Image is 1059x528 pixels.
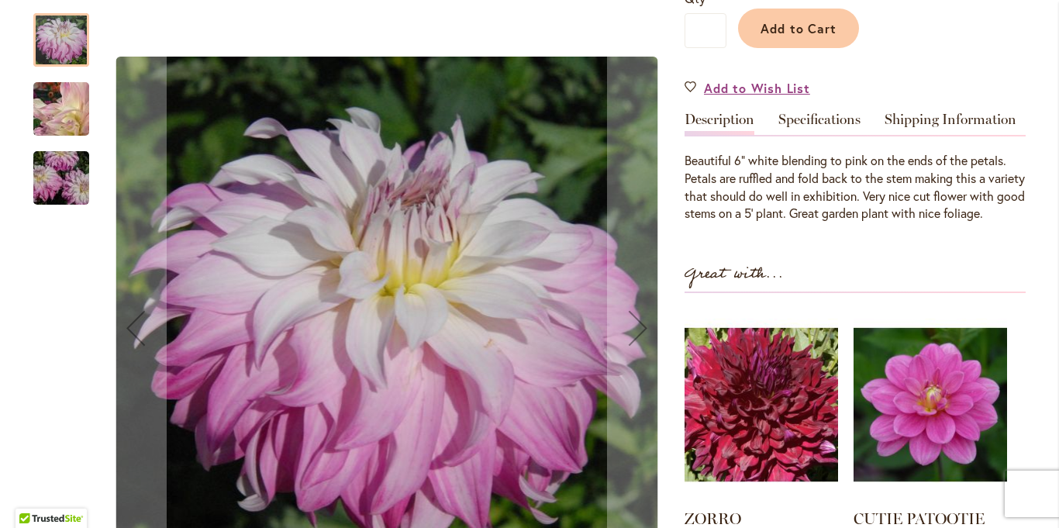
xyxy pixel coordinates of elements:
div: Detailed Product Info [685,112,1026,223]
img: CUTIE PATOOTIE [854,309,1007,501]
img: Pink Petticoat [5,63,117,154]
a: Specifications [778,112,861,135]
strong: Great with... [685,261,784,287]
img: ZORRO [685,309,838,501]
button: Add to Cart [738,9,859,48]
a: CUTIE PATOOTIE [854,509,985,528]
a: Shipping Information [885,112,1016,135]
iframe: Launch Accessibility Center [12,473,55,516]
span: Add to Wish List [704,79,810,97]
span: Add to Cart [761,20,837,36]
div: Beautiful 6" white blending to pink on the ends of the petals. Petals are ruffled and fold back t... [685,152,1026,223]
a: Add to Wish List [685,79,810,97]
div: Pink Petticoat [33,136,89,205]
a: ZORRO [685,509,741,528]
div: Pink Petticoat [33,67,105,136]
img: Pink Petticoat [5,140,117,215]
a: Description [685,112,754,135]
